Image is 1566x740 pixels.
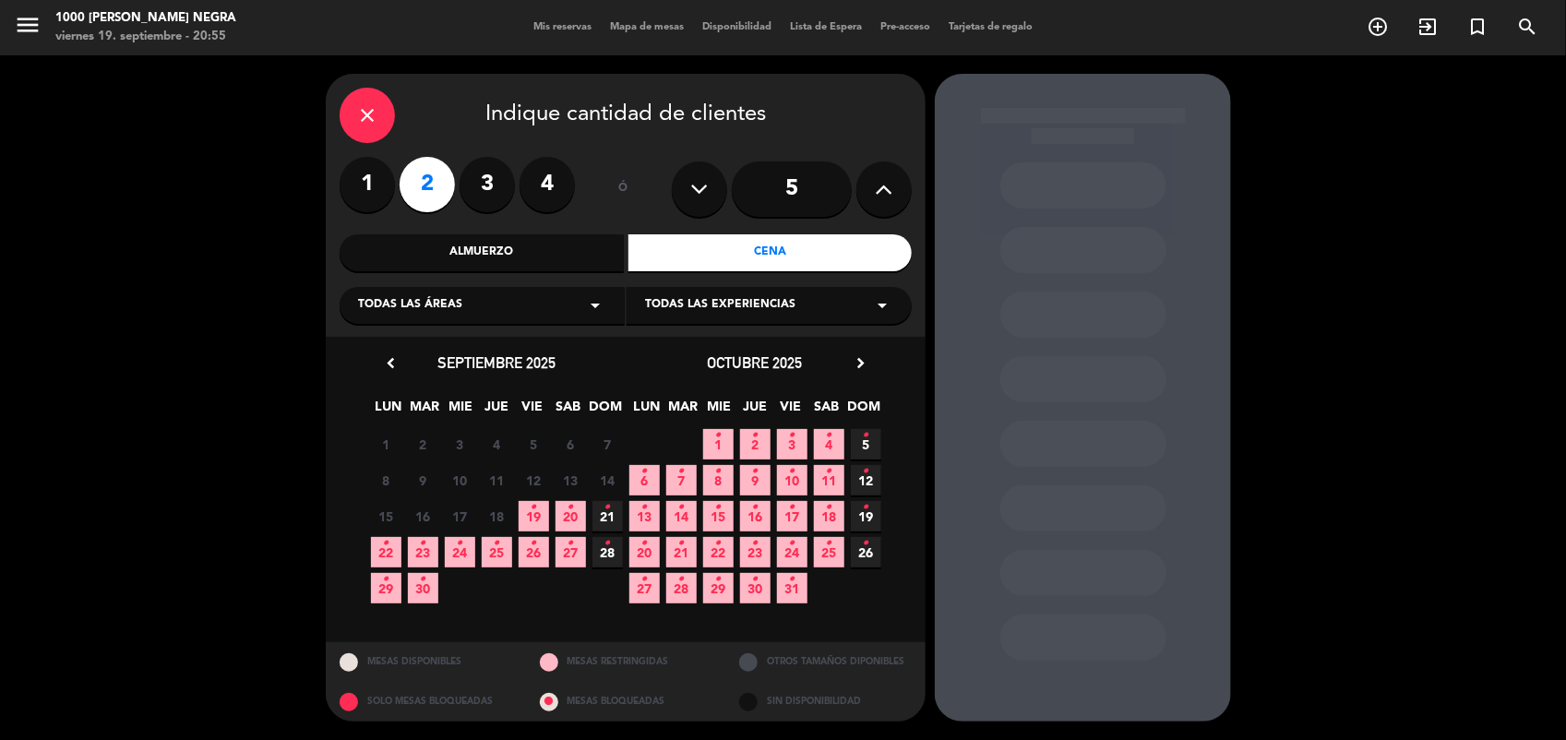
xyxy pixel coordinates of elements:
[752,493,759,522] i: •
[693,22,781,32] span: Disponibilidad
[556,465,586,495] span: 13
[863,421,869,450] i: •
[556,537,586,567] span: 27
[752,529,759,558] i: •
[666,501,697,531] span: 14
[939,22,1042,32] span: Tarjetas de regalo
[641,457,648,486] i: •
[814,537,844,567] span: 25
[420,529,426,558] i: •
[445,429,475,460] span: 3
[554,396,584,426] span: SAB
[777,573,807,603] span: 31
[408,501,438,531] span: 16
[703,573,734,603] span: 29
[752,565,759,594] i: •
[593,157,653,221] div: ó
[851,537,881,567] span: 26
[777,429,807,460] span: 3
[371,573,401,603] span: 29
[381,353,400,373] i: chevron_left
[715,529,722,558] i: •
[592,465,623,495] span: 14
[725,682,926,722] div: SIN DISPONIBILIDAD
[628,234,913,271] div: Cena
[340,234,624,271] div: Almuerzo
[482,501,512,531] span: 18
[408,537,438,567] span: 23
[789,565,795,594] i: •
[1466,16,1488,38] i: turned_in_not
[531,529,537,558] i: •
[703,537,734,567] span: 22
[1417,16,1439,38] i: exit_to_app
[519,465,549,495] span: 12
[358,296,462,315] span: Todas las áreas
[592,501,623,531] span: 21
[678,457,685,486] i: •
[814,501,844,531] span: 18
[494,529,500,558] i: •
[519,537,549,567] span: 26
[408,429,438,460] span: 2
[1516,16,1538,38] i: search
[445,465,475,495] span: 10
[826,421,832,450] i: •
[457,529,463,558] i: •
[374,396,404,426] span: LUN
[383,565,389,594] i: •
[641,529,648,558] i: •
[437,353,556,372] span: septiembre 2025
[592,429,623,460] span: 7
[326,682,526,722] div: SOLO MESAS BLOQUEADAS
[55,9,236,28] div: 1000 [PERSON_NAME] Negra
[851,429,881,460] span: 5
[666,537,697,567] span: 21
[678,529,685,558] i: •
[568,529,574,558] i: •
[826,457,832,486] i: •
[460,157,515,212] label: 3
[848,396,879,426] span: DOM
[584,294,606,316] i: arrow_drop_down
[851,501,881,531] span: 19
[604,529,611,558] i: •
[826,493,832,522] i: •
[371,537,401,567] span: 22
[725,642,926,682] div: OTROS TAMAÑOS DIPONIBLES
[740,396,771,426] span: JUE
[371,429,401,460] span: 1
[340,88,912,143] div: Indique cantidad de clientes
[789,529,795,558] i: •
[408,573,438,603] span: 30
[632,396,663,426] span: LUN
[519,429,549,460] span: 5
[482,465,512,495] span: 11
[871,22,939,32] span: Pre-acceso
[715,421,722,450] i: •
[789,493,795,522] i: •
[666,465,697,495] span: 7
[629,573,660,603] span: 27
[520,157,575,212] label: 4
[400,157,455,212] label: 2
[556,501,586,531] span: 20
[703,465,734,495] span: 8
[629,465,660,495] span: 6
[568,493,574,522] i: •
[445,501,475,531] span: 17
[871,294,893,316] i: arrow_drop_down
[641,565,648,594] i: •
[715,493,722,522] i: •
[715,565,722,594] i: •
[420,565,426,594] i: •
[629,537,660,567] span: 20
[777,465,807,495] span: 10
[715,457,722,486] i: •
[518,396,548,426] span: VIE
[851,353,870,373] i: chevron_right
[356,104,378,126] i: close
[812,396,843,426] span: SAB
[604,493,611,522] i: •
[410,396,440,426] span: MAR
